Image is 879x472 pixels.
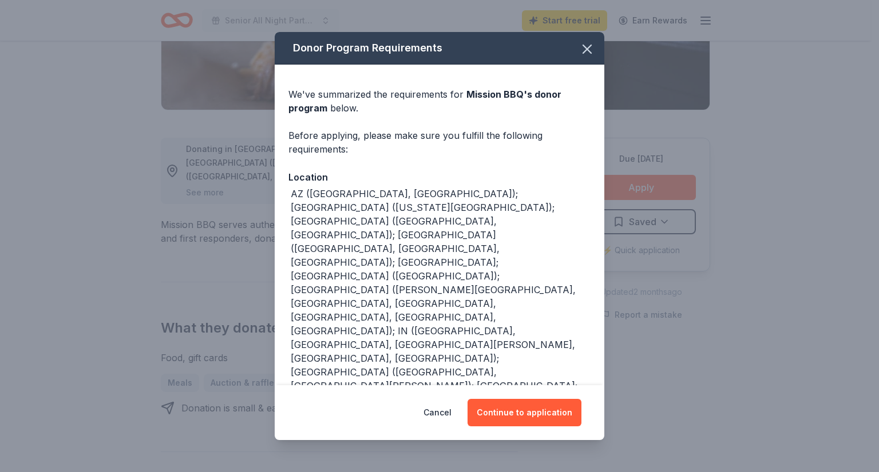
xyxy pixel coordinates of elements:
[288,170,591,185] div: Location
[468,399,581,426] button: Continue to application
[288,87,591,115] div: We've summarized the requirements for below.
[288,129,591,156] div: Before applying, please make sure you fulfill the following requirements:
[275,32,604,65] div: Donor Program Requirements
[423,399,452,426] button: Cancel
